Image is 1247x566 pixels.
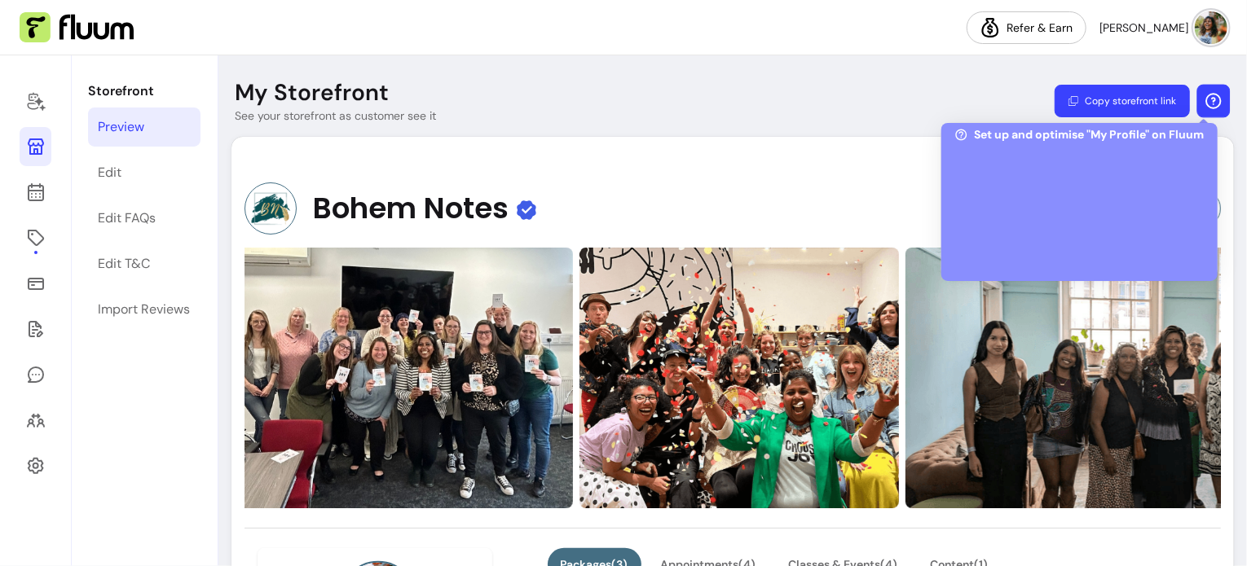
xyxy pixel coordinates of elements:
[20,309,51,349] a: Forms
[88,81,200,101] p: Storefront
[1055,85,1190,117] button: Copy storefront link
[88,107,200,147] a: Preview
[98,300,190,319] div: Import Reviews
[98,163,121,182] div: Edit
[313,192,509,225] span: Bohem Notes
[98,208,156,228] div: Edit FAQs
[20,173,51,212] a: Calendar
[20,81,51,121] a: Home
[245,182,297,235] img: Provider image
[98,117,144,137] div: Preview
[20,264,51,303] a: Sales
[88,244,200,283] a: Edit T&C
[235,78,389,107] p: My Storefront
[20,12,134,43] img: Fluum Logo
[1195,11,1227,44] img: avatar
[20,401,51,440] a: Clients
[88,153,200,192] a: Edit
[967,11,1086,44] a: Refer & Earn
[20,446,51,485] a: Settings
[579,248,899,508] img: https://d22cr2pskkweo8.cloudfront.net/db24e031-d22b-4d5d-b2ba-ac6b64ee0bcd
[88,199,200,238] a: Edit FAQs
[218,248,573,508] img: https://d22cr2pskkweo8.cloudfront.net/c65162d3-0478-4974-b875-508dec15ee30
[20,127,51,166] a: Storefront
[98,254,150,274] div: Edit T&C
[20,355,51,394] a: My Messages
[1099,20,1188,36] span: [PERSON_NAME]
[88,290,200,329] a: Import Reviews
[20,218,51,257] a: Offerings
[235,107,436,124] p: See your storefront as customer see it
[975,126,1205,143] span: Set up and optimise "My Profile" on Fluum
